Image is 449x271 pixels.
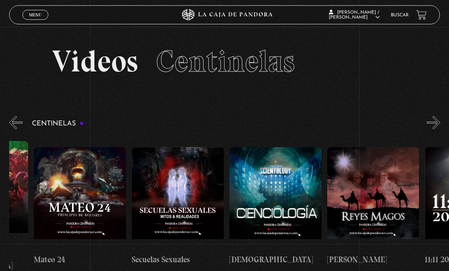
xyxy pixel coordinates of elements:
[391,13,409,17] a: Buscar
[29,13,41,17] span: Menu
[416,10,427,20] a: View your shopping cart
[52,46,397,76] h2: Videos
[156,43,295,79] span: Centinelas
[32,120,84,127] h3: Centinelas
[34,254,126,266] h4: Mateo 24
[229,254,322,266] h4: [DEMOGRAPHIC_DATA]
[9,116,22,129] button: Previous
[132,254,224,266] h4: Secuelas Sexuales
[27,19,45,24] span: Cerrar
[427,116,440,129] button: Next
[329,10,380,20] span: [PERSON_NAME] / [PERSON_NAME]
[327,254,419,266] h4: [PERSON_NAME]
